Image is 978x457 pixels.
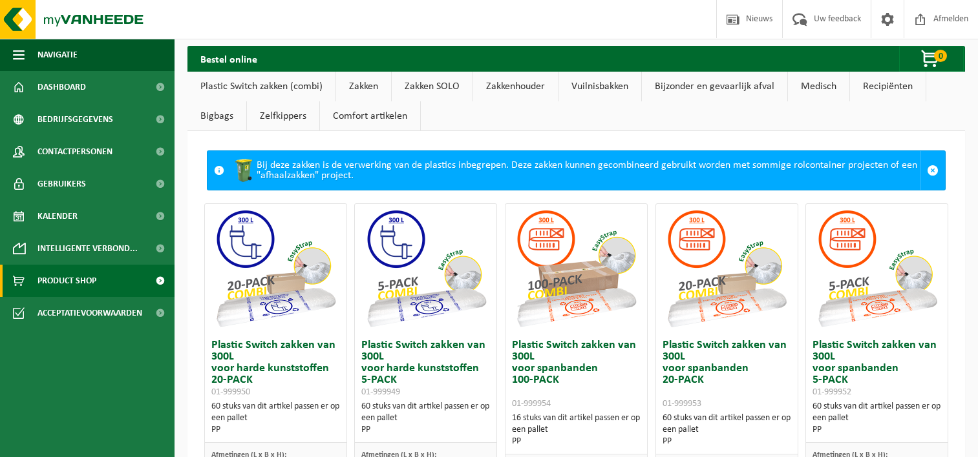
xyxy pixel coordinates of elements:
img: 01-999952 [813,204,942,333]
span: Bedrijfsgegevens [37,103,113,136]
a: Medisch [788,72,849,101]
h2: Bestel online [187,46,270,71]
a: Bijzonder en gevaarlijk afval [642,72,787,101]
div: PP [663,436,791,447]
img: 01-999953 [662,204,791,333]
div: PP [211,424,340,436]
div: PP [813,424,941,436]
a: Recipiënten [850,72,926,101]
span: 01-999949 [361,387,400,397]
span: Contactpersonen [37,136,112,168]
span: Kalender [37,200,78,232]
a: Zakken [336,72,391,101]
h3: Plastic Switch zakken van 300L voor harde kunststoffen 5-PACK [361,340,490,398]
img: 01-999954 [511,204,641,333]
div: 60 stuks van dit artikel passen er op een pallet [663,412,791,447]
a: Sluit melding [920,151,945,190]
a: Zakken SOLO [392,72,473,101]
span: Product Shop [37,265,96,297]
div: PP [512,436,641,447]
h3: Plastic Switch zakken van 300L voor harde kunststoffen 20-PACK [211,340,340,398]
a: Plastic Switch zakken (combi) [187,72,335,101]
img: WB-0240-HPE-GN-50.png [231,157,257,183]
a: Bigbags [187,101,246,131]
span: Navigatie [37,39,78,71]
div: PP [361,424,490,436]
span: Intelligente verbond... [37,232,138,265]
span: Acceptatievoorwaarden [37,297,142,329]
span: 01-999954 [512,399,551,409]
span: 01-999953 [663,399,701,409]
h3: Plastic Switch zakken van 300L voor spanbanden 20-PACK [663,340,791,409]
h3: Plastic Switch zakken van 300L voor spanbanden 100-PACK [512,340,641,409]
img: 01-999950 [211,204,340,333]
a: Comfort artikelen [320,101,420,131]
span: 01-999952 [813,387,851,397]
img: 01-999949 [361,204,491,333]
div: 16 stuks van dit artikel passen er op een pallet [512,412,641,447]
span: Gebruikers [37,168,86,200]
div: 60 stuks van dit artikel passen er op een pallet [813,401,941,436]
h3: Plastic Switch zakken van 300L voor spanbanden 5-PACK [813,340,941,398]
div: 60 stuks van dit artikel passen er op een pallet [361,401,490,436]
a: Vuilnisbakken [558,72,641,101]
span: 0 [934,50,947,62]
a: Zelfkippers [247,101,319,131]
span: Dashboard [37,71,86,103]
span: 01-999950 [211,387,250,397]
div: Bij deze zakken is de verwerking van de plastics inbegrepen. Deze zakken kunnen gecombineerd gebr... [231,151,920,190]
button: 0 [899,46,964,72]
div: 60 stuks van dit artikel passen er op een pallet [211,401,340,436]
a: Zakkenhouder [473,72,558,101]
